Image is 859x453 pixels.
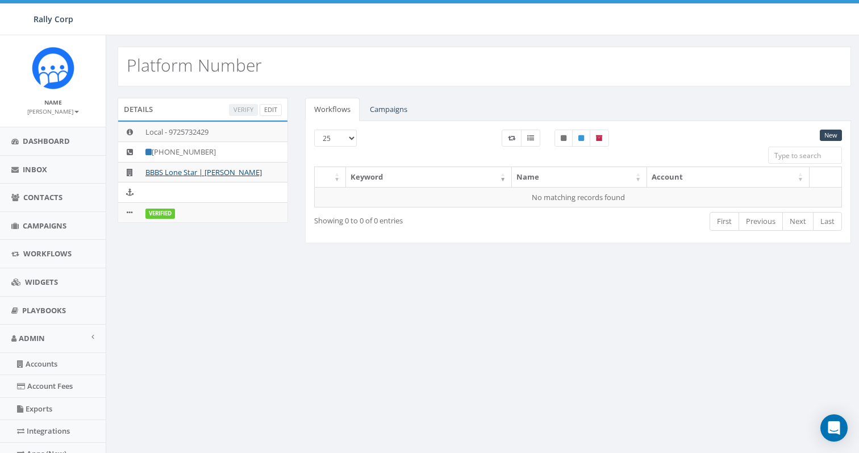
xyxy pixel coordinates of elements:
td: Local - 9725732429 [141,122,287,142]
h2: Platform Number [127,56,262,74]
th: Account: activate to sort column ascending [647,167,810,187]
label: Unpublished [554,130,573,147]
span: Admin [19,333,45,343]
a: Next [782,212,814,231]
small: Name [44,98,62,106]
span: Playbooks [22,305,66,315]
div: Showing 0 to 0 of 0 entries [314,211,524,226]
a: Previous [739,212,783,231]
small: [PERSON_NAME] [27,107,79,115]
a: New [820,130,842,142]
input: Type to search [768,147,842,164]
th: : activate to sort column ascending [315,167,346,187]
span: Workflows [23,248,72,259]
th: Name: activate to sort column ascending [512,167,647,187]
span: Rally Corp [34,14,73,24]
a: First [710,212,739,231]
a: Workflows [305,98,360,121]
a: Campaigns [361,98,416,121]
label: Published [572,130,590,147]
span: Contacts [23,192,62,202]
label: Workflow [502,130,522,147]
label: Menu [521,130,540,147]
a: Last [813,212,842,231]
span: Widgets [25,277,58,287]
span: Campaigns [23,221,66,231]
td: [PHONE_NUMBER] [141,142,287,163]
label: Archived [590,130,609,147]
a: BBBS Lone Star | [PERSON_NAME] [145,167,262,177]
img: Icon_1.png [32,47,74,89]
th: Keyword: activate to sort column ascending [346,167,512,187]
a: [PERSON_NAME] [27,106,79,116]
td: No matching records found [315,187,842,207]
div: Details [118,98,288,120]
a: Edit [260,104,282,116]
span: Dashboard [23,136,70,146]
span: Inbox [23,164,47,174]
div: Open Intercom Messenger [820,414,848,442]
label: Verified [145,209,175,219]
